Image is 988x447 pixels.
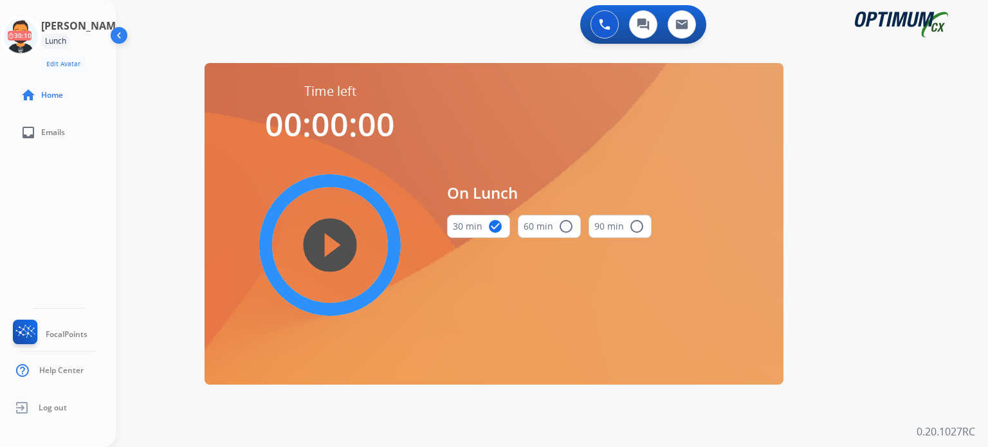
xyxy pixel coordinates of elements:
[447,181,652,205] span: On Lunch
[304,82,356,100] span: Time left
[629,219,645,234] mat-icon: radio_button_unchecked
[589,215,652,238] button: 90 min
[518,215,581,238] button: 60 min
[322,237,338,253] mat-icon: play_circle_filled
[21,125,36,140] mat-icon: inbox
[10,320,87,349] a: FocalPoints
[41,57,86,71] button: Edit Avatar
[21,87,36,103] mat-icon: home
[917,424,975,439] p: 0.20.1027RC
[39,403,67,413] span: Log out
[41,127,65,138] span: Emails
[46,329,87,340] span: FocalPoints
[41,18,125,33] h3: [PERSON_NAME]
[447,215,510,238] button: 30 min
[41,90,63,100] span: Home
[558,219,574,234] mat-icon: radio_button_unchecked
[41,33,70,49] div: Lunch
[265,102,395,146] span: 00:00:00
[39,365,84,376] span: Help Center
[488,219,503,234] mat-icon: check_circle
